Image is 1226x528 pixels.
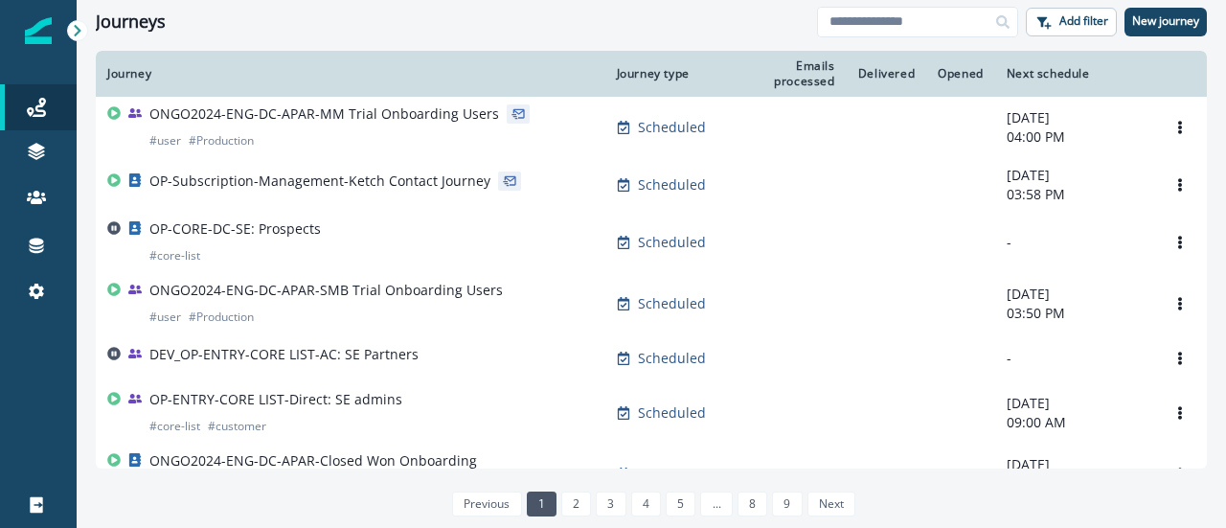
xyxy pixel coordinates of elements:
[738,492,767,517] a: Page 8
[96,444,1207,505] a: ONGO2024-ENG-DC-APAR-Closed Won Onboarding#Production#ContactScheduled-[DATE]02:00 PMOptions
[1165,228,1195,257] button: Options
[858,66,915,81] div: Delivered
[1165,344,1195,373] button: Options
[149,246,200,265] p: # core-list
[1007,233,1142,252] p: -
[149,390,402,409] p: OP-ENTRY-CORE LIST-Direct: SE admins
[208,417,266,436] p: # customer
[1007,285,1142,304] p: [DATE]
[1007,127,1142,147] p: 04:00 PM
[96,212,1207,273] a: OP-CORE-DC-SE: Prospects#core-listScheduled--Options
[149,345,419,364] p: DEV_OP-ENTRY-CORE LIST-AC: SE Partners
[149,172,490,191] p: OP-Subscription-Management-Ketch Contact Journey
[107,66,594,81] div: Journey
[807,492,855,517] a: Next page
[96,11,166,33] h1: Journeys
[638,349,706,368] p: Scheduled
[1165,171,1195,199] button: Options
[1007,349,1142,368] p: -
[1007,185,1142,204] p: 03:58 PM
[561,492,591,517] a: Page 2
[1165,460,1195,489] button: Options
[25,17,52,44] img: Inflection
[638,175,706,195] p: Scheduled
[96,334,1207,382] a: DEV_OP-ENTRY-CORE LIST-AC: SE PartnersScheduled--Options
[96,97,1207,158] a: ONGO2024-ENG-DC-APAR-MM Trial Onboarding Users#user#ProductionScheduled-[DATE]04:00 PMOptions
[631,492,661,517] a: Page 4
[149,219,321,239] p: OP-CORE-DC-SE: Prospects
[1007,455,1142,474] p: [DATE]
[1165,289,1195,318] button: Options
[772,492,802,517] a: Page 9
[1165,113,1195,142] button: Options
[596,492,625,517] a: Page 3
[1026,8,1117,36] button: Add filter
[638,403,706,423] p: Scheduled
[189,131,254,150] p: # Production
[638,118,706,137] p: Scheduled
[149,451,477,471] p: ONGO2024-ENG-DC-APAR-Closed Won Onboarding
[149,131,181,150] p: # user
[149,308,181,327] p: # user
[666,492,695,517] a: Page 5
[149,281,503,300] p: ONGO2024-ENG-DC-APAR-SMB Trial Onboarding Users
[638,233,706,252] p: Scheduled
[189,308,254,327] p: # Production
[1007,166,1142,185] p: [DATE]
[1007,66,1142,81] div: Next schedule
[1007,413,1142,432] p: 09:00 AM
[1007,304,1142,323] p: 03:50 PM
[149,104,499,124] p: ONGO2024-ENG-DC-APAR-MM Trial Onboarding Users
[1132,14,1199,28] p: New journey
[617,66,715,81] div: Journey type
[149,417,200,436] p: # core-list
[1007,108,1142,127] p: [DATE]
[96,382,1207,444] a: OP-ENTRY-CORE LIST-Direct: SE admins#core-list#customerScheduled-[DATE]09:00 AMOptions
[527,492,556,517] a: Page 1 is your current page
[638,294,706,313] p: Scheduled
[1007,394,1142,413] p: [DATE]
[1124,8,1207,36] button: New journey
[738,58,835,89] div: Emails processed
[447,492,855,517] ul: Pagination
[938,66,984,81] div: Opened
[700,492,732,517] a: Jump forward
[1165,399,1195,427] button: Options
[638,465,706,484] p: Scheduled
[96,273,1207,334] a: ONGO2024-ENG-DC-APAR-SMB Trial Onboarding Users#user#ProductionScheduled-[DATE]03:50 PMOptions
[96,158,1207,212] a: OP-Subscription-Management-Ketch Contact JourneyScheduled-[DATE]03:58 PMOptions
[1059,14,1108,28] p: Add filter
